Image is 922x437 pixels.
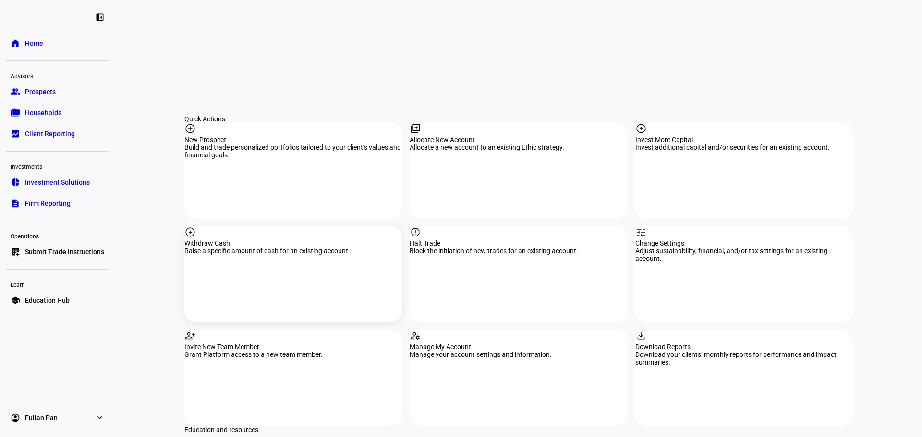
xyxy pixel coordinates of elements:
div: Raise a specific amount of cash for an existing account. [184,247,402,255]
div: New Prospect [184,136,402,143]
div: Download Reports [635,343,853,351]
div: Education and resources [184,426,853,434]
div: Invite New Team Member [184,343,402,351]
a: homeHome [6,34,109,53]
div: Build and trade personalized portfolios tailored to your client’s values and financial goals. [184,143,402,159]
eth-mat-symbol: folder_copy [11,108,20,118]
mat-icon: add_circle [184,123,196,134]
span: Firm Reporting [25,199,71,208]
span: Households [25,108,61,118]
div: Withdraw Cash [184,239,402,247]
eth-mat-symbol: group [11,87,20,96]
div: Quick Actions [184,115,853,123]
div: Operations [6,229,109,242]
eth-mat-symbol: account_circle [11,413,20,423]
span: Prospects [25,87,56,96]
a: bid_landscapeClient Reporting [6,124,109,143]
mat-icon: person_add [184,330,196,342]
eth-mat-symbol: expand_more [95,413,105,423]
div: Learn [6,277,109,291]
a: folder_copyHouseholds [6,103,109,122]
span: Submit Trade Instructions [25,247,104,257]
eth-mat-symbol: description [11,199,20,208]
a: pie_chartInvestment Solutions [6,173,109,192]
eth-mat-symbol: bid_landscape [11,129,20,139]
div: Manage your account settings and information. [410,351,627,358]
mat-icon: tune [635,226,647,238]
mat-icon: arrow_circle_up [635,123,647,134]
div: Grant Platform access to a new team member. [184,351,402,358]
div: Invest More Capital [635,136,853,143]
a: groupProspects [6,82,109,101]
div: Manage My Account [410,343,627,351]
a: descriptionFirm Reporting [6,194,109,213]
mat-icon: report [410,226,421,238]
eth-mat-symbol: pie_chart [11,177,20,187]
span: Investment Solutions [25,177,90,187]
span: Client Reporting [25,129,75,139]
eth-mat-symbol: left_panel_close [95,12,105,22]
mat-icon: library_add [410,123,421,134]
div: Halt Trade [410,239,627,247]
mat-icon: manage_accounts [410,330,421,342]
span: Fulian Pan [25,413,58,423]
eth-mat-symbol: home [11,38,20,48]
div: Download your clients’ monthly reports for performance and impact summaries. [635,351,853,366]
div: Change Settings [635,239,853,247]
div: Invest additional capital and/or securities for an existing account. [635,143,853,151]
div: Adjust sustainability, financial, and/or tax settings for an existing account. [635,247,853,262]
span: Home [25,38,43,48]
span: Education Hub [25,295,70,305]
eth-mat-symbol: list_alt_add [11,247,20,257]
div: Advisors [6,69,109,82]
div: Allocate a new account to an existing Ethic strategy. [410,143,627,151]
div: Allocate New Account [410,136,627,143]
mat-icon: download [635,330,647,342]
div: Investments [6,159,109,173]
mat-icon: arrow_circle_down [184,226,196,238]
eth-mat-symbol: school [11,295,20,305]
div: Block the initiation of new trades for an existing account. [410,247,627,255]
